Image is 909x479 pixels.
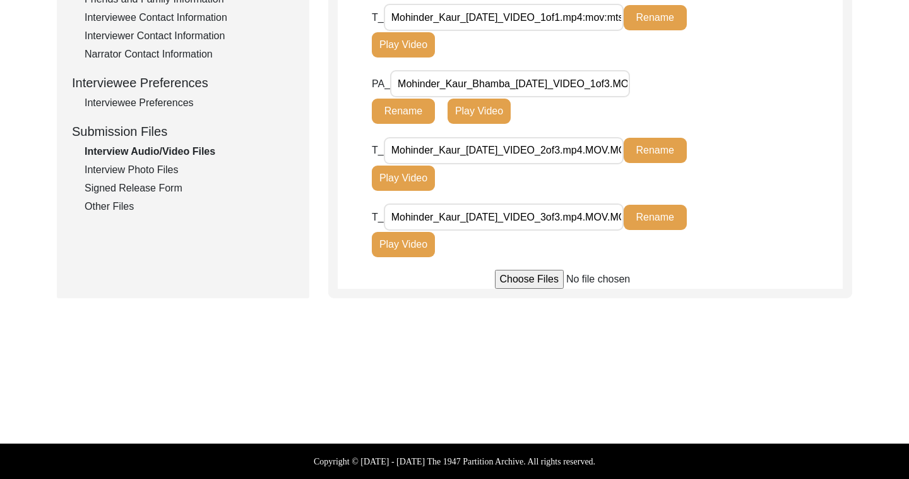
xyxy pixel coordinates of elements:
label: Copyright © [DATE] - [DATE] The 1947 Partition Archive. All rights reserved. [314,455,595,468]
div: Interviewer Contact Information [85,28,294,44]
div: Interviewee Preferences [72,73,294,92]
button: Rename [372,99,435,124]
span: T_ [372,12,384,23]
div: Signed Release Form [85,181,294,196]
div: Other Files [85,199,294,214]
span: PA_ [372,78,390,89]
div: Interviewee Contact Information [85,10,294,25]
button: Rename [624,5,687,30]
button: Play Video [372,232,435,257]
button: Play Video [448,99,511,124]
div: Interview Photo Files [85,162,294,178]
div: Interview Audio/Video Files [85,144,294,159]
button: Play Video [372,166,435,191]
button: Play Video [372,32,435,58]
span: T_ [372,212,384,222]
div: Narrator Contact Information [85,47,294,62]
div: Interviewee Preferences [85,95,294,111]
div: Submission Files [72,122,294,141]
span: T_ [372,145,384,155]
button: Rename [624,205,687,230]
button: Rename [624,138,687,163]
